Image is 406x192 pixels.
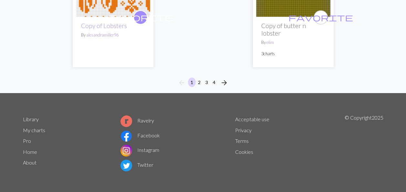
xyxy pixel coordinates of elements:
a: Twitter [120,162,153,168]
i: Next [220,79,228,87]
a: Home [23,149,37,155]
img: Twitter logo [120,160,132,171]
span: favorite [288,12,353,22]
span: arrow_forward [220,78,228,87]
button: favourite [133,10,148,25]
h2: Copy of butter n lobster [261,22,325,37]
a: Acceptable use [235,116,269,122]
nav: Page navigation [175,78,231,88]
a: Copy of Lobsters [81,22,127,29]
a: Facebook [120,132,160,138]
button: Next [218,78,231,88]
span: favorite [108,12,173,22]
a: alesandramiller96 [86,32,119,37]
a: Privacy [235,127,252,133]
img: Facebook logo [120,130,132,142]
img: Instagram logo [120,145,132,156]
img: Ravelry logo [120,115,132,127]
i: favourite [108,11,173,24]
button: 3 [203,78,211,87]
p: By [81,32,145,38]
a: Terms [235,138,249,144]
a: Cookies [235,149,253,155]
p: 3 charts [261,51,325,57]
button: favourite [314,10,328,25]
p: © Copyright 2025 [345,114,383,173]
p: By [261,39,325,46]
i: favourite [288,11,353,24]
a: elim [266,40,274,45]
button: 4 [210,78,218,87]
a: About [23,159,36,165]
a: Instagram [120,147,159,153]
button: 2 [195,78,203,87]
a: My charts [23,127,45,133]
a: Pro [23,138,31,144]
a: Ravelry [120,117,154,123]
button: 1 [188,78,196,87]
a: Library [23,116,39,122]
